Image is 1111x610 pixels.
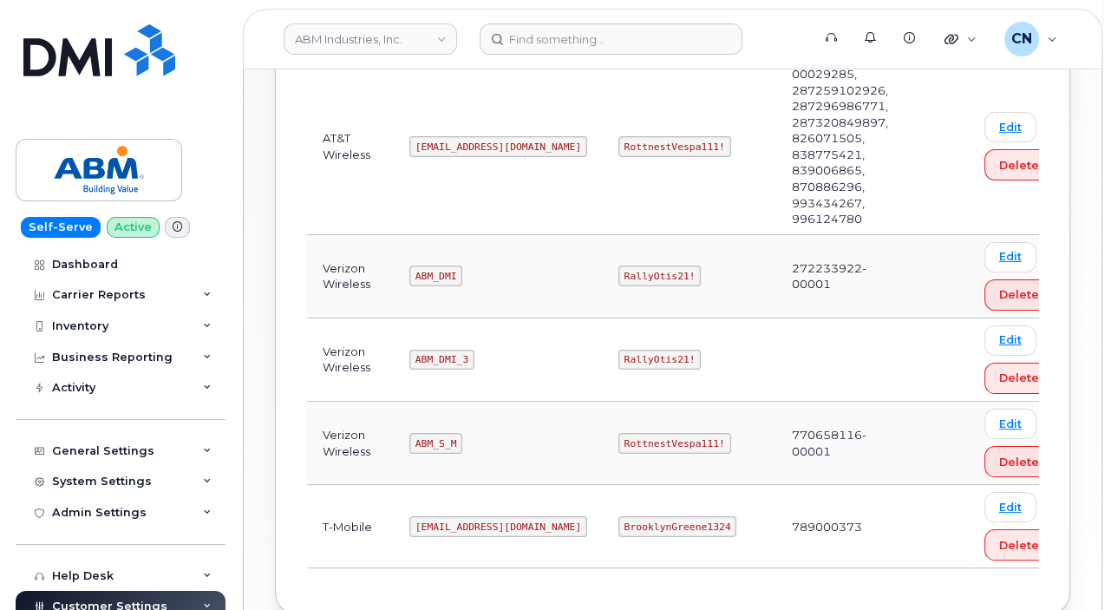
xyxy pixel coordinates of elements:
code: [EMAIL_ADDRESS][DOMAIN_NAME] [409,516,587,537]
button: Delete [984,363,1054,394]
div: Connor Nguyen [992,22,1069,56]
span: Delete [999,370,1039,386]
button: Delete [984,149,1054,180]
td: AT&T Wireless [307,59,394,235]
a: Edit [984,325,1036,356]
button: Delete [984,529,1054,561]
span: Delete [999,454,1039,470]
code: [EMAIL_ADDRESS][DOMAIN_NAME] [409,136,587,157]
a: Edit [984,112,1036,142]
td: 789000373 [776,485,904,568]
td: Verizon Wireless [307,402,394,485]
span: Delete [999,157,1039,174]
input: Find something... [480,23,742,55]
code: RottnestVespa111! [618,433,731,454]
code: ABM_S_M [409,433,462,454]
span: Delete [999,286,1039,303]
code: RallyOtis21! [618,266,701,286]
code: RottnestVespa111! [618,136,731,157]
td: Verizon Wireless [307,235,394,318]
span: Delete [999,537,1039,554]
a: ABM Industries, Inc. [284,23,457,55]
button: Delete [984,279,1054,311]
code: BrooklynGreene1324 [618,516,736,537]
td: T-Mobile [307,485,394,568]
code: ABM_DMI_3 [409,350,474,371]
code: RallyOtis21! [618,350,701,371]
a: Edit [984,492,1036,522]
a: Edit [984,409,1036,439]
button: Delete [984,446,1054,477]
span: CN [1011,29,1032,49]
div: Quicklinks [932,22,989,56]
td: 272233922-00001 [776,235,904,318]
td: 00029285, 287259102926, 287296986771, 287320849897, 826071505, 838775421, 839006865, 870886296, 9... [776,59,904,235]
td: Verizon Wireless [307,318,394,402]
code: ABM_DMI [409,266,462,286]
a: Edit [984,242,1036,272]
td: 770658116-00001 [776,402,904,485]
